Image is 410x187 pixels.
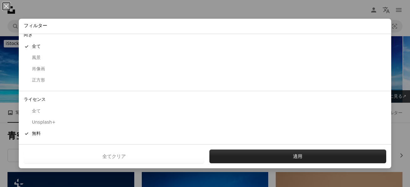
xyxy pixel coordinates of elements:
div: 風景 [24,55,386,61]
button: 無料 [19,128,391,139]
button: 適用 [209,150,387,163]
button: 肖像画 [19,63,391,75]
div: ライセンス [19,94,391,106]
div: 全て [24,108,386,114]
button: 全て [19,106,391,117]
div: 無料 [24,130,386,137]
div: 肖像画 [24,66,386,72]
button: Unsplash+ [19,117,391,128]
div: 正方形 [24,77,386,83]
div: 全て [24,43,386,50]
button: 正方形 [19,75,391,86]
button: 全てクリア [24,150,204,163]
div: Unsplash+ [24,119,386,125]
button: 風景 [19,52,391,63]
h4: フィルター [24,22,47,29]
button: 全て [19,41,391,52]
div: 向き [19,29,391,41]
